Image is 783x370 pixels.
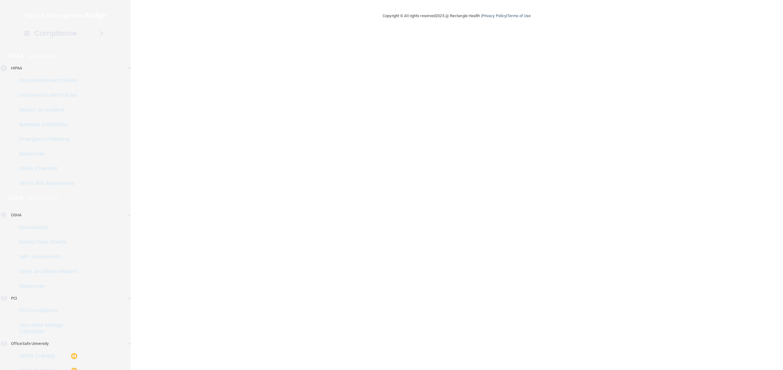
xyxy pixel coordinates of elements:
p: HIPAA Risk Assessment [4,180,87,186]
p: PCI [11,295,17,302]
p: HIPAA [11,65,22,72]
p: Documents and Policies [4,77,87,84]
p: Report an Incident [4,107,87,113]
p: HIPAA [8,52,24,60]
p: Documents [4,224,87,230]
p: Resources [4,283,87,289]
a: Terms of Use [507,13,531,18]
p: Self-Assessment [4,254,87,260]
p: PCI Compliance [4,308,87,314]
p: Safety Data Sheets [4,239,87,245]
p: Merchant Savings Calculator [4,322,87,334]
p: Learn More! [27,194,59,202]
p: Documents and Policies [4,92,87,98]
p: OfficeSafe University [11,340,49,347]
div: Copyright © All rights reserved 2025 @ Rectangle Health | | [345,6,568,26]
p: HIPAA Training [4,353,54,359]
p: OSHA [8,194,24,202]
p: Learn More! [27,52,59,60]
p: Resources [4,151,87,157]
img: PMB logo [24,9,107,22]
img: warning-circle.0cc9ac19.png [70,352,78,360]
p: Emergency Planning [4,136,87,142]
p: Injury and Illness Report [4,268,87,275]
p: HIPAA Checklist [4,166,87,172]
h4: Compliance [34,29,77,38]
p: Business Associates [4,121,87,128]
p: OSHA [11,211,21,219]
a: Privacy Policy [482,13,506,18]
